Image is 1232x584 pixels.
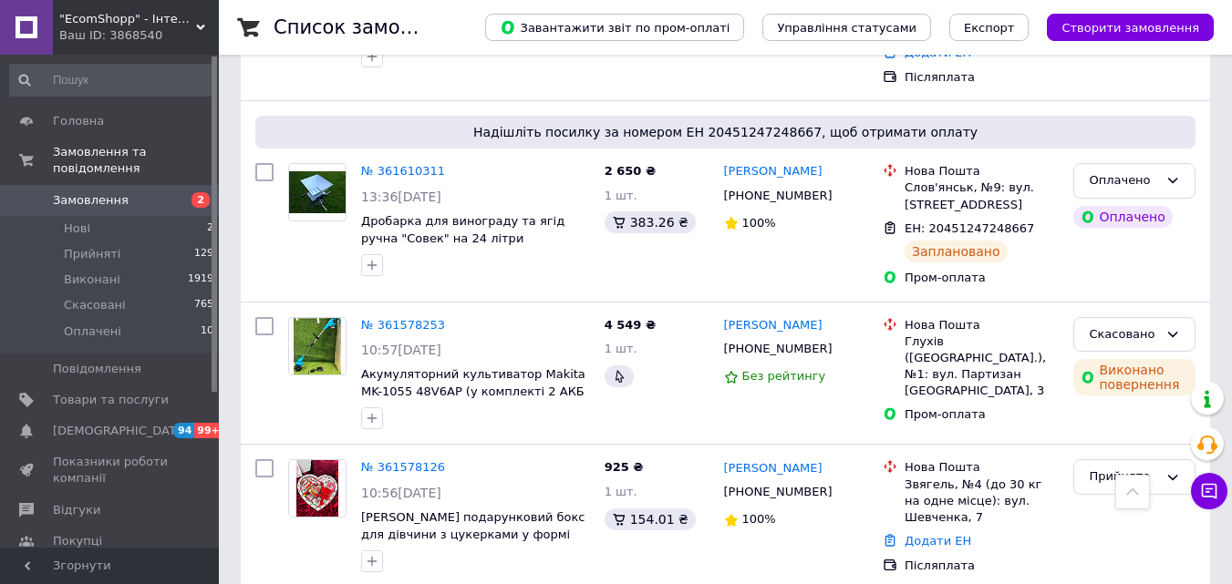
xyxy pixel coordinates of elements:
div: Нова Пошта [905,317,1059,333]
a: [PERSON_NAME] [724,163,823,180]
a: Фото товару [288,163,347,221]
span: Відгуки [53,502,100,518]
span: Замовлення та повідомлення [53,144,219,177]
div: 383.26 ₴ [605,211,696,233]
span: Без рейтингу [742,369,826,383]
div: Виконано повернення [1073,359,1196,395]
div: Звягель, №4 (до 30 кг на одне місце): вул. Шевченка, 7 [905,476,1059,527]
span: ЕН: 20451247248667 [905,221,1034,235]
div: Післяплата [905,69,1059,86]
span: 94 [173,423,194,438]
div: Нова Пошта [905,459,1059,476]
span: Товари та послуги [53,392,169,408]
span: Прийняті [64,246,120,262]
div: [PHONE_NUMBER] [720,480,836,504]
span: 1 шт. [605,189,637,202]
div: Післяплата [905,558,1059,574]
button: Завантажити звіт по пром-оплаті [485,14,744,41]
a: Створити замовлення [1029,20,1214,34]
span: 4 549 ₴ [605,318,656,332]
span: 1 шт. [605,485,637,498]
a: [PERSON_NAME] [724,317,823,334]
span: 10:56[DATE] [361,486,441,500]
span: 1 шт. [605,342,637,355]
span: 100% [742,512,776,526]
div: Ваш ID: 3868540 [59,27,219,44]
div: Заплановано [905,241,1008,262]
span: "EcomShopp" - Інтернет-магазин [59,11,196,27]
a: [PERSON_NAME] [724,460,823,477]
a: Фото товару [288,459,347,517]
span: Нові [64,220,90,237]
button: Експорт [949,14,1030,41]
a: № 361578126 [361,460,445,474]
span: [DEMOGRAPHIC_DATA] [53,423,188,439]
a: Фото товару [288,317,347,375]
button: Чат з покупцем [1191,473,1227,509]
img: Фото товару [296,460,339,517]
button: Управління статусами [762,14,931,41]
span: 925 ₴ [605,460,644,474]
span: Скасовані [64,297,126,313]
span: Головна [53,113,104,129]
div: Глухів ([GEOGRAPHIC_DATA].), №1: вул. Партизан [GEOGRAPHIC_DATA], 3 [905,333,1059,400]
a: [PERSON_NAME] подарунковий бокс для дівчини з цукерками у формі Серця, коробка з солодощами на по... [361,510,585,575]
span: Завантажити звіт по пром-оплаті [500,19,730,36]
div: Оплачено [1073,206,1172,228]
div: Пром-оплата [905,270,1059,286]
span: 1919 [188,272,213,288]
div: [PHONE_NUMBER] [720,337,836,361]
span: 10:57[DATE] [361,343,441,357]
a: Дробарка для винограду та ягід ручна "Совек" на 24 літри [361,214,564,245]
button: Створити замовлення [1047,14,1214,41]
span: 100% [742,216,776,230]
span: Виконані [64,272,120,288]
span: 13:36[DATE] [361,190,441,204]
div: 154.01 ₴ [605,508,696,530]
img: Фото товару [294,318,341,374]
span: Замовлення [53,192,129,209]
span: 99+ [194,423,224,438]
div: Оплачено [1089,171,1158,190]
span: Покупці [53,533,102,549]
a: Додати ЕН [905,534,971,548]
a: № 361610311 [361,164,445,178]
span: Створити замовлення [1061,21,1199,35]
span: 2 650 ₴ [605,164,656,178]
span: 765 [194,297,213,313]
input: Пошук [9,64,215,97]
span: Управління статусами [777,21,916,35]
span: 2 [207,220,213,237]
div: [PHONE_NUMBER] [720,184,836,208]
img: Фото товару [289,171,346,213]
span: Експорт [964,21,1015,35]
span: Повідомлення [53,361,141,377]
span: 10 [201,323,213,340]
div: Скасовано [1089,325,1158,344]
span: 2 [192,192,210,208]
a: Акумуляторний культиватор Makita MK-1055 48V6AP (у комплекті 2 АКБ та Зарядний пристрій) [361,367,585,415]
h1: Список замовлень [274,16,459,38]
span: Оплачені [64,323,121,340]
div: Нова Пошта [905,163,1059,179]
span: 129 [194,246,213,262]
div: Прийнято [1089,467,1158,487]
span: Надішліть посилку за номером ЕН 20451247248667, щоб отримати оплату [263,123,1188,141]
a: № 361578253 [361,318,445,332]
div: Пром-оплата [905,406,1059,423]
span: Показники роботи компанії [53,454,169,487]
div: Слов'янськ, №9: вул. [STREET_ADDRESS] [905,179,1059,212]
